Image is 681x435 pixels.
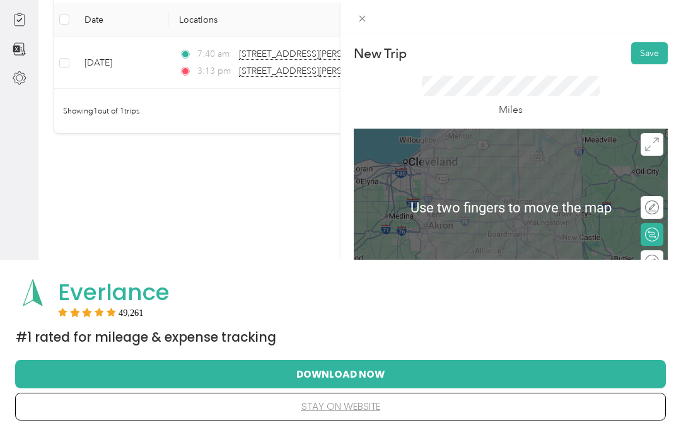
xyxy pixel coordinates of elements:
span: User reviews count [119,309,144,316]
img: App logo [16,275,50,310]
button: Download Now [35,361,646,387]
p: Miles [499,102,523,118]
span: #1 Rated for Mileage & Expense Tracking [16,328,276,346]
button: stay on website [35,393,646,420]
button: Save [631,42,668,64]
p: New Trip [354,45,407,62]
div: Rating:5 stars [58,308,144,316]
span: Everlance [58,276,170,308]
